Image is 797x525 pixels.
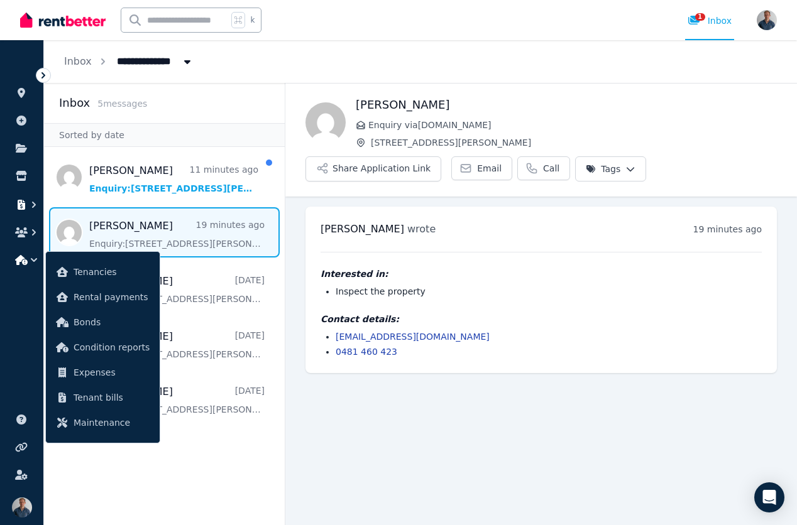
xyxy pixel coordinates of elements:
img: andrewjscunningham@gmail.com [757,10,777,30]
nav: Message list [44,147,285,428]
span: Call [543,162,559,175]
img: RentBetter [20,11,106,30]
a: [PERSON_NAME][DATE]Enquiry:[STREET_ADDRESS][PERSON_NAME]. [89,384,265,416]
a: 0481 460 423 [336,347,397,357]
div: Sorted by date [44,123,285,147]
span: Tags [586,163,620,175]
span: Condition reports [74,340,150,355]
button: Tags [575,156,646,181]
a: [PERSON_NAME][DATE]Enquiry:[STREET_ADDRESS][PERSON_NAME]. [89,274,265,305]
span: Maintenance [74,415,150,430]
li: Inspect the property [336,285,762,298]
img: Brooke dunk [305,102,346,143]
nav: Breadcrumb [44,40,214,83]
span: Tenancies [74,264,150,279]
span: Email [477,162,502,175]
span: Expenses [74,365,150,380]
a: Bonds [51,310,155,335]
h2: Inbox [59,94,90,112]
a: Condition reports [51,335,155,360]
span: Bonds [74,315,150,330]
a: Tenant bills [51,385,155,410]
span: wrote [407,223,436,235]
span: 1 [695,13,705,21]
a: Expenses [51,360,155,385]
span: [PERSON_NAME] [321,223,404,235]
a: [EMAIL_ADDRESS][DOMAIN_NAME] [336,332,490,342]
h4: Interested in: [321,268,762,280]
span: Rental payments [74,290,150,305]
span: Enquiry via [DOMAIN_NAME] [368,119,777,131]
a: [PERSON_NAME][DATE]Enquiry:[STREET_ADDRESS][PERSON_NAME]. [89,329,265,360]
a: [PERSON_NAME]11 minutes agoEnquiry:[STREET_ADDRESS][PERSON_NAME]. [89,163,258,195]
span: k [250,15,255,25]
a: Email [451,156,512,180]
time: 19 minutes ago [693,224,762,234]
img: andrewjscunningham@gmail.com [12,497,32,517]
a: Inbox [64,55,92,67]
div: Open Intercom Messenger [754,482,784,512]
span: [STREET_ADDRESS][PERSON_NAME] [371,136,777,149]
a: Tenancies [51,259,155,284]
span: 5 message s [97,99,147,109]
a: Rental payments [51,284,155,310]
h1: [PERSON_NAME] [356,96,777,114]
button: Share Application Link [305,156,441,181]
a: [PERSON_NAME]19 minutes agoEnquiry:[STREET_ADDRESS][PERSON_NAME]. [89,219,265,250]
a: Maintenance [51,410,155,435]
span: Tenant bills [74,390,150,405]
h4: Contact details: [321,313,762,325]
a: Call [517,156,570,180]
div: Inbox [688,14,732,27]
